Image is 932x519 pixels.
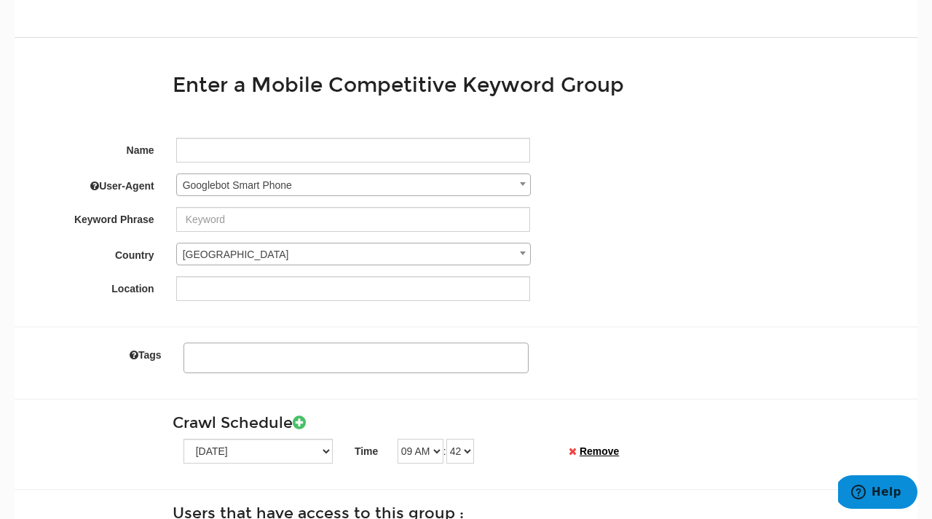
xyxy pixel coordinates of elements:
label: Tags [25,343,173,362]
div: : [387,439,558,464]
span: United States [176,243,531,265]
label: Country [15,243,165,262]
span: Googlebot Smart Phone [177,175,530,195]
label: User-Agent [15,173,165,193]
h3: Crawl Schedule [173,415,907,432]
span: United States [177,244,530,265]
a: Add New Crawl Time [293,413,306,432]
label: Location [15,276,165,296]
label: Time [355,439,378,458]
iframe: Opens a widget where you can find more information [838,475,917,512]
h1: Enter a Mobile Competitive Keyword Group [173,74,907,97]
input: Keyword [176,207,531,232]
a: Remove [580,445,619,457]
label: Name [15,138,165,157]
span: Googlebot Smart Phone [176,173,531,196]
label: Keyword Phrase [15,207,165,227]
